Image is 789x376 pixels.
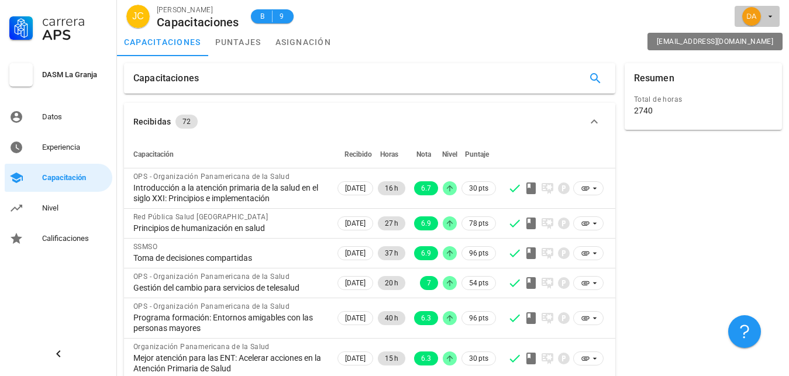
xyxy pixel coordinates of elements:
span: OPS - Organización Panamericana de la Salud [133,272,290,281]
span: 54 pts [469,277,488,289]
span: JC [132,5,144,28]
div: Mejor atención para las ENT: Acelerar acciones en la Atención Primaria de Salud [133,353,326,374]
span: 40 h [385,311,398,325]
div: Capacitación [42,173,108,182]
span: 78 pts [469,218,488,229]
span: Nota [416,150,431,158]
div: avatar [126,5,150,28]
span: 6.3 [421,311,431,325]
span: 96 pts [469,312,488,324]
a: Experiencia [5,133,112,161]
div: Resumen [634,63,674,94]
th: Recibido [335,140,375,168]
div: Experiencia [42,143,108,152]
span: [DATE] [345,247,366,260]
a: capacitaciones [117,28,208,56]
div: [PERSON_NAME] [157,4,239,16]
span: B [258,11,267,22]
span: [DATE] [345,277,366,289]
th: Puntaje [459,140,498,168]
span: [DATE] [345,217,366,230]
span: 27 h [385,216,398,230]
div: Capacitaciones [157,16,239,29]
th: Capacitación [124,140,335,168]
span: 6.3 [421,351,431,365]
span: 72 [182,115,191,129]
span: 30 pts [469,353,488,364]
a: Datos [5,103,112,131]
span: Capacitación [133,150,174,158]
a: puntajes [208,28,268,56]
div: Carrera [42,14,108,28]
span: Puntaje [465,150,489,158]
button: Recibidas 72 [124,103,615,140]
a: Capacitación [5,164,112,192]
span: 6.9 [421,216,431,230]
a: asignación [268,28,339,56]
span: 20 h [385,276,398,290]
span: [DATE] [345,312,366,325]
div: Datos [42,112,108,122]
div: Nivel [42,203,108,213]
span: 37 h [385,246,398,260]
div: APS [42,28,108,42]
span: 30 pts [469,182,488,194]
div: Gestión del cambio para servicios de telesalud [133,282,326,293]
div: Programa formación: Entornos amigables con las personas mayores [133,312,326,333]
span: 16 h [385,181,398,195]
div: DASM La Granja [42,70,108,80]
div: 2740 [634,105,653,116]
span: 7 [427,276,431,290]
div: Introducción a la atención primaria de la salud en el siglo XXI: Principios e implementación [133,182,326,203]
span: Nivel [442,150,457,158]
th: Horas [375,140,408,168]
span: 96 pts [469,247,488,259]
div: Recibidas [133,115,171,128]
span: OPS - Organización Panamericana de la Salud [133,302,290,311]
span: Horas [380,150,398,158]
span: 9 [277,11,287,22]
span: 15 h [385,351,398,365]
a: Nivel [5,194,112,222]
div: Capacitaciones [133,63,199,94]
div: Total de horas [634,94,773,105]
span: 6.7 [421,181,431,195]
a: Calificaciones [5,225,112,253]
span: OPS - Organización Panamericana de la Salud [133,173,290,181]
span: Red Pública Salud [GEOGRAPHIC_DATA] [133,213,268,221]
span: [DATE] [345,182,366,195]
span: Recibido [344,150,372,158]
th: Nota [408,140,440,168]
div: Toma de decisiones compartidas [133,253,326,263]
div: Calificaciones [42,234,108,243]
span: 6.9 [421,246,431,260]
div: avatar [742,7,761,26]
span: SSMSO [133,243,157,251]
span: Organización Panamericana de la Salud [133,343,270,351]
span: [DATE] [345,352,366,365]
th: Nivel [440,140,459,168]
div: Principios de humanización en salud [133,223,326,233]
